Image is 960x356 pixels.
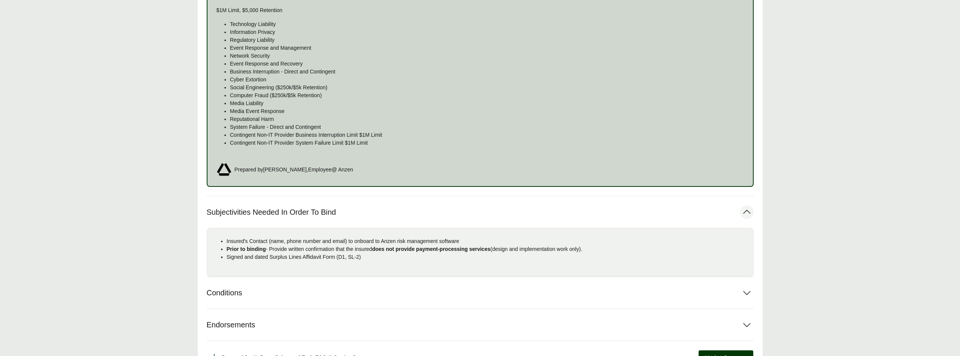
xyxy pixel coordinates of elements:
p: Media Event Response [230,107,744,115]
p: Information Privacy [230,28,744,36]
span: Endorsements [207,320,255,330]
strong: does not provide payment-processing services [372,246,490,252]
p: - Provide written confirmation that the insured (design and implementation work only). [227,245,747,253]
p: $1M Limit, $5,000 Retention [217,6,744,14]
p: System Failure - Direct and Contingent [230,123,744,131]
p: Insured's Contact (name, phone number and email) to onboard to Anzen risk management software [227,237,747,245]
button: Endorsements [207,309,754,341]
p: Signed and dated Surplus Lines Affidavit Form (D1, SL-2) [227,253,747,261]
span: Prepared by [PERSON_NAME] , Employee @ Anzen [235,166,353,174]
strong: Prior to binding [227,246,266,252]
p: Event Response and Management [230,44,744,52]
p: Social Engineering ($250k/$5k Retention) [230,84,744,92]
p: Event Response and Recovery [230,60,744,68]
p: Media Liability [230,99,744,107]
p: Business Interruption - Direct and Contingent [230,68,744,76]
span: Subjectivities Needed In Order To Bind [207,208,336,217]
p: Regulatory Liability [230,36,744,44]
p: Technology Liability [230,20,744,28]
button: Subjectivities Needed In Order To Bind [207,196,754,228]
p: Reputational Harm [230,115,744,123]
p: Contingent Non-IT Provider Business Interruption Limit $1M Limit [230,131,744,139]
p: Network Security [230,52,744,60]
p: Cyber Extortion [230,76,744,84]
button: Conditions [207,277,754,309]
p: Computer Fraud ($250k/$5k Retention) [230,92,744,99]
p: Contingent Non-IT Provider System Failure Limit $1M Limit [230,139,744,147]
span: Conditions [207,288,243,298]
